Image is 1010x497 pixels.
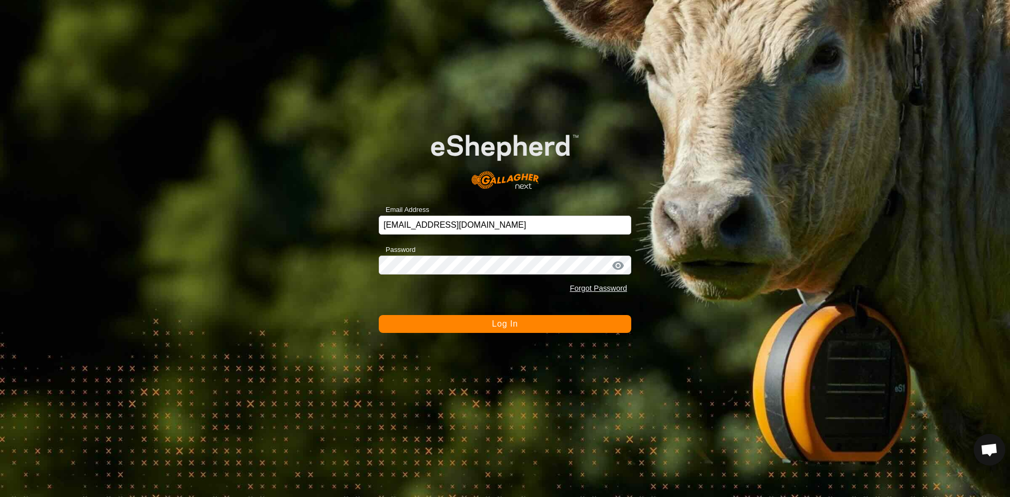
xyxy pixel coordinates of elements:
label: Password [379,245,416,255]
a: Forgot Password [570,284,627,292]
button: Log In [379,315,631,333]
span: Log In [492,319,518,328]
label: Email Address [379,205,429,215]
input: Email Address [379,216,631,235]
img: E-shepherd Logo [404,114,606,200]
div: Open chat [974,434,1005,465]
